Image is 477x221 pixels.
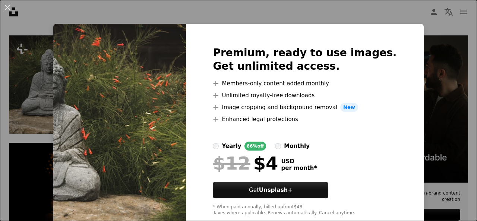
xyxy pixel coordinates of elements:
[244,142,266,151] div: 66% off
[213,46,397,73] h2: Premium, ready to use images. Get unlimited access.
[275,143,281,149] input: monthly
[284,142,310,151] div: monthly
[213,154,250,173] span: $12
[213,182,328,198] button: GetUnsplash+
[213,143,219,149] input: yearly66%off
[259,187,293,193] strong: Unsplash+
[213,91,397,100] li: Unlimited royalty-free downloads
[281,158,317,165] span: USD
[213,79,397,88] li: Members-only content added monthly
[213,154,278,173] div: $4
[213,103,397,112] li: Image cropping and background removal
[281,165,317,171] span: per month *
[222,142,241,151] div: yearly
[213,115,397,124] li: Enhanced legal protections
[213,204,397,216] div: * When paid annually, billed upfront $48 Taxes where applicable. Renews automatically. Cancel any...
[340,103,358,112] span: New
